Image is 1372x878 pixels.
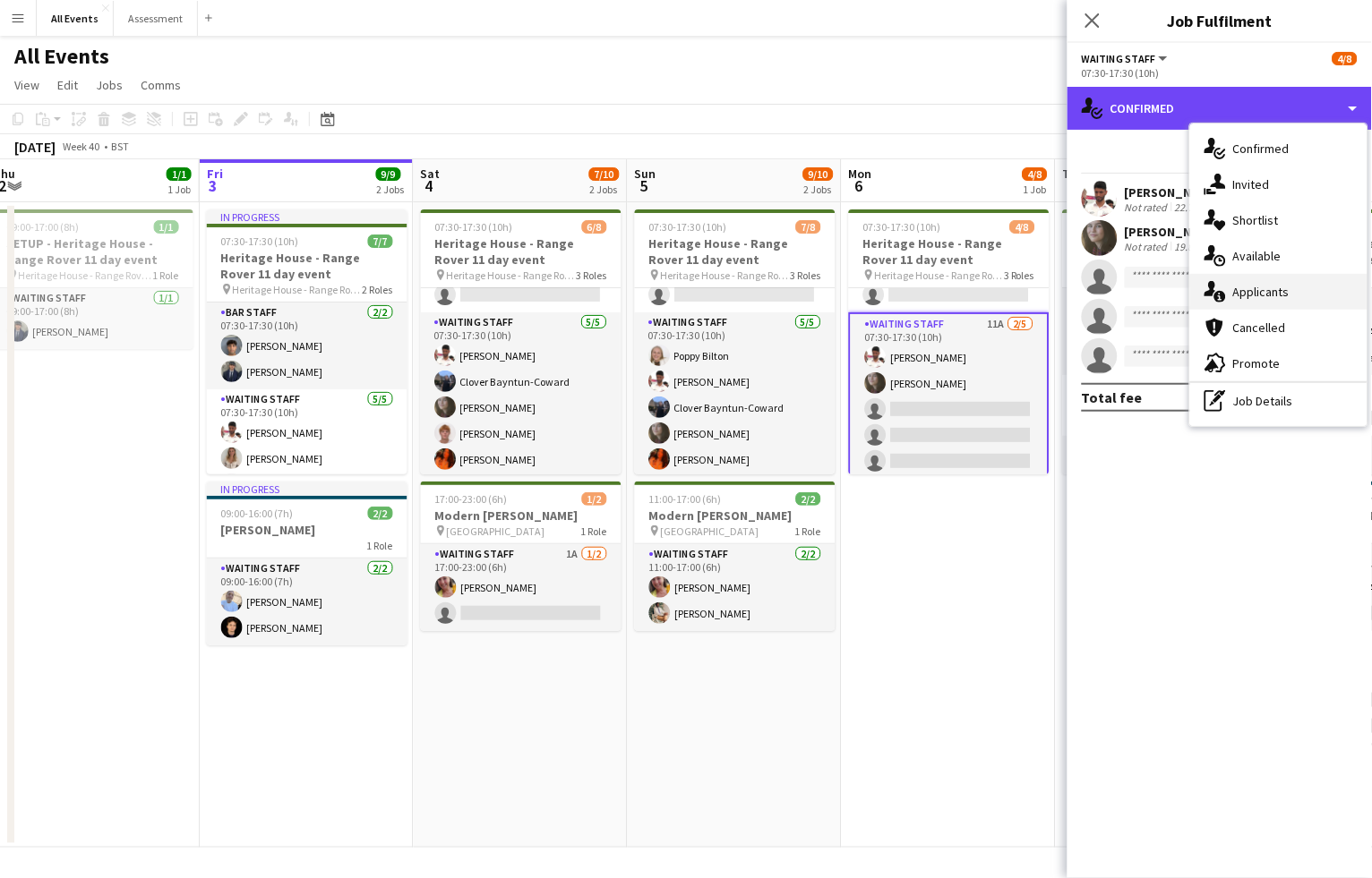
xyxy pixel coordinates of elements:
[1082,66,1358,80] div: 07:30-17:30 (10h)
[1082,388,1143,406] div: Total fee
[796,492,821,506] span: 2/2
[1233,141,1290,157] span: Confirmed
[367,539,393,552] span: 1 Role
[368,234,393,248] span: 7/7
[50,73,85,97] a: Edit
[795,524,821,538] span: 1 Role
[1125,184,1220,200] div: [PERSON_NAME]
[1233,320,1286,336] span: Cancelled
[649,492,722,506] span: 11:00-17:00 (6h)
[421,166,441,182] span: Sat
[7,220,80,234] span: 09:00-17:00 (8h)
[96,77,123,93] span: Jobs
[363,283,393,296] span: 2 Roles
[207,250,407,282] h3: Heritage House - Range Rover 11 day event
[1190,383,1368,419] div: Job Details
[632,175,656,196] span: 5
[635,482,836,631] app-job-card: 11:00-17:00 (6h)2/2Modern [PERSON_NAME] [GEOGRAPHIC_DATA]1 RoleWaiting Staff2/211:00-17:00 (6h)[P...
[111,140,129,153] div: BST
[233,283,363,296] span: Heritage House - Range Rover 11 day event
[849,235,1050,268] h3: Heritage House - Range Rover 11 day event
[377,183,405,196] div: 2 Jobs
[19,269,153,282] span: Heritage House - Range Rover 11 day event
[849,312,1050,481] app-card-role: Waiting Staff11A2/507:30-17:30 (10h)[PERSON_NAME][PERSON_NAME]
[447,524,545,538] span: [GEOGRAPHIC_DATA]
[141,77,181,93] span: Comms
[207,558,407,645] app-card-role: Waiting Staff2/209:00-16:00 (7h)[PERSON_NAME][PERSON_NAME]
[635,507,836,524] h3: Modern [PERSON_NAME]
[590,183,619,196] div: 2 Jobs
[1068,9,1372,32] h3: Job Fulfilment
[207,303,407,389] app-card-role: Bar Staff2/207:30-17:30 (10h)[PERSON_NAME][PERSON_NAME]
[221,234,299,248] span: 07:30-17:30 (10h)
[1005,269,1035,282] span: 3 Roles
[1171,200,1214,214] div: 22.78mi
[1010,220,1035,234] span: 4/8
[846,175,872,196] span: 6
[421,312,622,477] app-card-role: Waiting Staff5/507:30-17:30 (10h)[PERSON_NAME]Clover Bayntun-Coward[PERSON_NAME][PERSON_NAME][PER...
[154,220,179,234] span: 1/1
[89,73,130,97] a: Jobs
[207,482,407,645] app-job-card: In progress09:00-16:00 (7h)2/2[PERSON_NAME]1 RoleWaiting Staff2/209:00-16:00 (7h)[PERSON_NAME][PE...
[1063,166,1084,182] span: Tue
[635,209,836,474] app-job-card: 07:30-17:30 (10h)7/8Heritage House - Range Rover 11 day event Heritage House - Range Rover 11 day...
[207,209,407,224] div: In progress
[1063,288,1264,375] app-card-role: Bar Staff2/207:30-17:30 (10h)[PERSON_NAME][PERSON_NAME]
[376,167,401,181] span: 9/9
[59,140,104,153] span: Week 40
[207,166,223,182] span: Fri
[1068,87,1372,130] div: Confirmed
[582,492,607,506] span: 1/2
[1233,284,1290,300] span: Applicants
[1125,224,1220,240] div: [PERSON_NAME]
[167,167,192,181] span: 1/1
[1063,436,1264,601] app-card-role: Waiting Staff6A4/507:30-17:30 (10h)[PERSON_NAME]
[661,524,759,538] span: [GEOGRAPHIC_DATA]
[791,269,821,282] span: 3 Roles
[849,166,872,182] span: Mon
[204,175,223,196] span: 3
[1233,212,1279,228] span: Shortlist
[14,138,56,156] div: [DATE]
[421,209,622,474] app-job-card: 07:30-17:30 (10h)6/8Heritage House - Range Rover 11 day event Heritage House - Range Rover 11 day...
[635,312,836,477] app-card-role: Waiting Staff5/507:30-17:30 (10h)Poppy Bilton[PERSON_NAME]Clover Bayntun-Coward[PERSON_NAME][PERS...
[803,167,834,181] span: 9/10
[863,220,941,234] span: 07:30-17:30 (10h)
[582,220,607,234] span: 6/8
[589,167,620,181] span: 7/10
[37,1,114,36] button: All Events
[1125,240,1171,253] div: Not rated
[1063,235,1264,268] h3: Heritage House - Range Rover 11 day event
[635,544,836,631] app-card-role: Waiting Staff2/211:00-17:00 (6h)[PERSON_NAME][PERSON_NAME]
[447,269,577,282] span: Heritage House - Range Rover 11 day event
[207,209,407,474] app-job-card: In progress07:30-17:30 (10h)7/7Heritage House - Range Rover 11 day event Heritage House - Range R...
[7,73,47,97] a: View
[875,269,1005,282] span: Heritage House - Range Rover 11 day event
[421,544,622,631] app-card-role: Waiting Staff1A1/217:00-23:00 (6h)[PERSON_NAME]
[207,522,407,538] h3: [PERSON_NAME]
[661,269,791,282] span: Heritage House - Range Rover 11 day event
[1063,209,1264,474] app-job-card: 07:30-17:30 (10h)6/8Heritage House - Range Rover 11 day event Heritage House - Range Rover 11 day...
[635,235,836,268] h3: Heritage House - Range Rover 11 day event
[435,492,508,506] span: 17:00-23:00 (6h)
[1333,52,1358,65] span: 4/8
[57,77,78,93] span: Edit
[1233,248,1282,264] span: Available
[581,524,607,538] span: 1 Role
[577,269,607,282] span: 3 Roles
[1060,175,1084,196] span: 7
[849,209,1050,474] app-job-card: 07:30-17:30 (10h)4/8Heritage House - Range Rover 11 day event Heritage House - Range Rover 11 day...
[221,507,294,520] span: 09:00-16:00 (7h)
[796,220,821,234] span: 7/8
[1233,176,1270,192] span: Invited
[1171,240,1214,253] div: 19.88mi
[1233,355,1281,371] span: Promote
[435,220,513,234] span: 07:30-17:30 (10h)
[207,389,407,554] app-card-role: Waiting Staff5/507:30-17:30 (10h)[PERSON_NAME][PERSON_NAME]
